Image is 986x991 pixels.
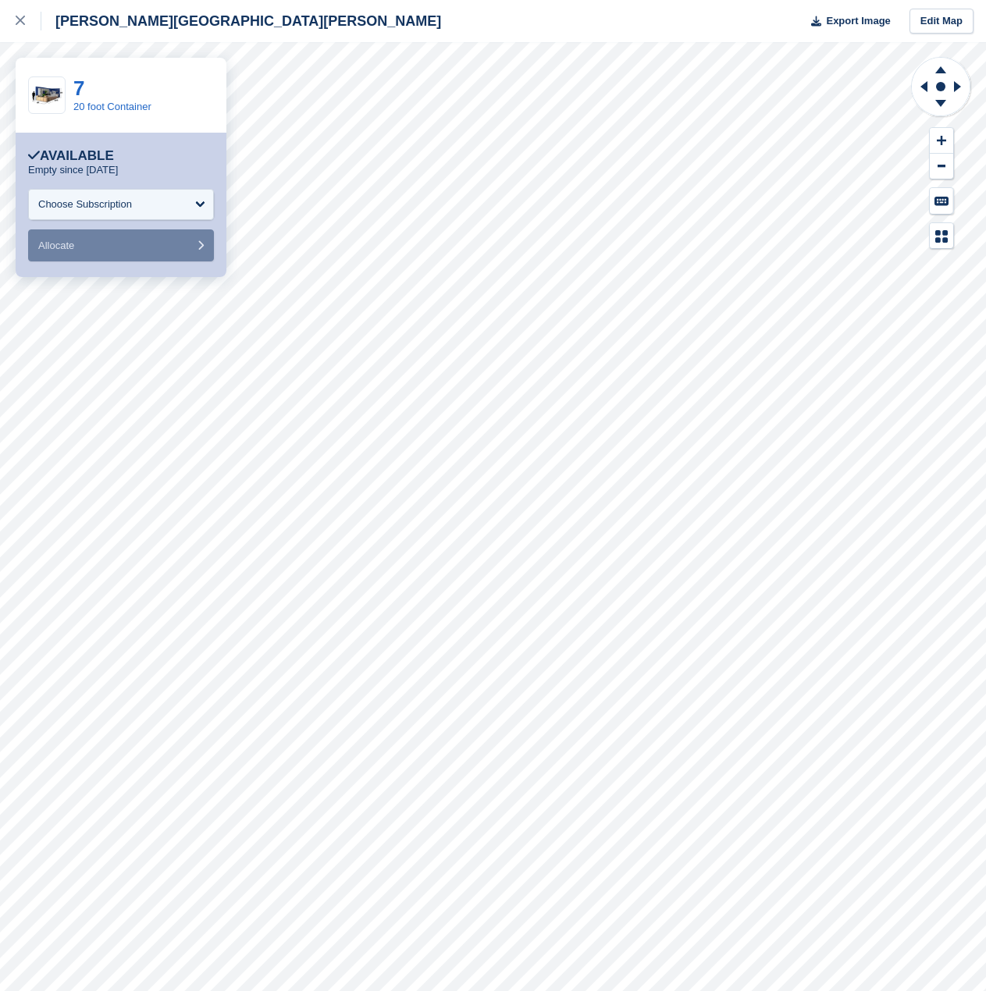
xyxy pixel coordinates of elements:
div: Choose Subscription [38,197,132,212]
span: Export Image [826,13,890,29]
img: 20-ft-container.jpg [29,82,65,109]
button: Keyboard Shortcuts [930,188,953,214]
p: Empty since [DATE] [28,164,118,176]
a: Edit Map [909,9,974,34]
button: Map Legend [930,223,953,249]
a: 7 [73,76,84,100]
div: Available [28,148,114,164]
button: Export Image [802,9,891,34]
span: Allocate [38,240,74,251]
button: Allocate [28,229,214,261]
a: 20 foot Container [73,101,151,112]
button: Zoom Out [930,154,953,179]
button: Zoom In [930,128,953,154]
div: [PERSON_NAME][GEOGRAPHIC_DATA][PERSON_NAME] [41,12,441,30]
